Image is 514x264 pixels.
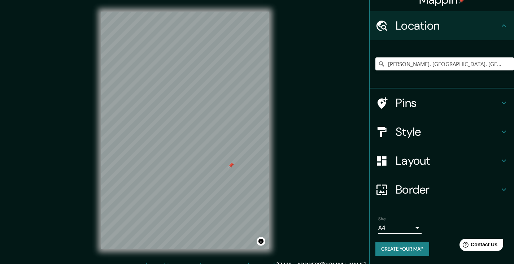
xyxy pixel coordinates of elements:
[370,117,514,146] div: Style
[396,125,500,139] h4: Style
[396,18,500,33] h4: Location
[257,237,265,246] button: Toggle attribution
[396,153,500,168] h4: Layout
[396,182,500,197] h4: Border
[378,222,422,234] div: A4
[378,216,386,222] label: Size
[101,12,269,249] canvas: Map
[450,236,506,256] iframe: Help widget launcher
[370,175,514,204] div: Border
[375,57,514,70] input: Pick your city or area
[370,11,514,40] div: Location
[370,146,514,175] div: Layout
[396,96,500,110] h4: Pins
[375,242,429,256] button: Create your map
[370,88,514,117] div: Pins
